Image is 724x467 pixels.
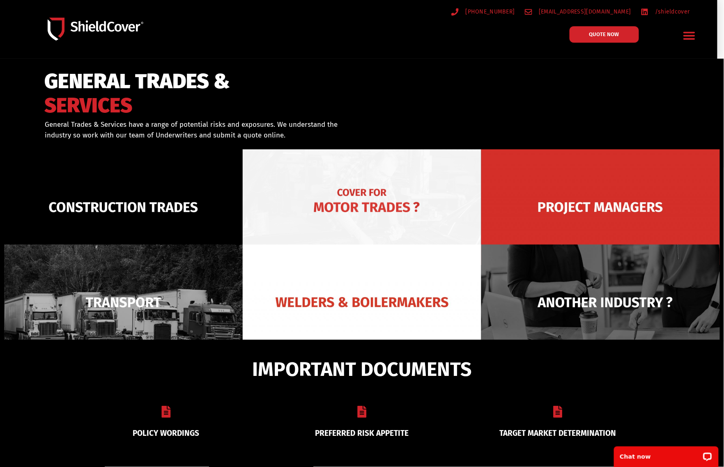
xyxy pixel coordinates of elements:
[525,7,631,17] a: [EMAIL_ADDRESS][DOMAIN_NAME]
[653,7,690,17] span: /shieldcover
[45,119,352,140] p: General Trades & Services have a range of potential risks and exposures. We understand the indust...
[45,73,230,90] span: GENERAL TRADES &
[315,428,409,438] a: PREFERRED RISK APPETITE
[253,362,472,377] span: IMPORTANT DOCUMENTS
[48,18,143,41] img: Shield-Cover-Underwriting-Australia-logo-full
[680,26,699,45] div: Menu Toggle
[641,7,690,17] a: /shieldcover
[500,428,616,438] a: TARGET MARKET DETERMINATION
[451,7,515,17] a: [PHONE_NUMBER]
[570,26,639,43] a: QUOTE NOW
[133,428,199,438] a: POLICY WORDINGS
[589,32,619,37] span: QUOTE NOW
[537,7,631,17] span: [EMAIL_ADDRESS][DOMAIN_NAME]
[609,441,724,467] iframe: LiveChat chat widget
[464,7,515,17] span: [PHONE_NUMBER]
